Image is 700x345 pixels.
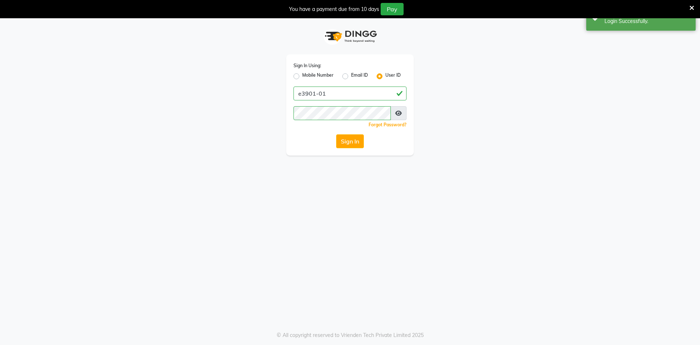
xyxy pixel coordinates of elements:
[385,72,401,81] label: User ID
[321,26,379,47] img: logo1.svg
[604,18,690,25] div: Login Successfully.
[381,3,404,15] button: Pay
[293,62,321,69] label: Sign In Using:
[351,72,368,81] label: Email ID
[293,87,407,100] input: Username
[293,106,391,120] input: Username
[369,122,407,127] a: Forgot Password?
[336,134,364,148] button: Sign In
[302,72,334,81] label: Mobile Number
[289,5,379,13] div: You have a payment due from 10 days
